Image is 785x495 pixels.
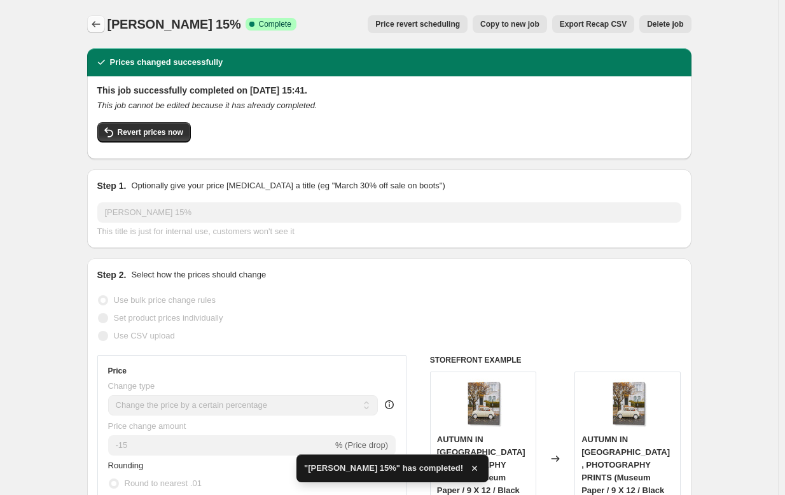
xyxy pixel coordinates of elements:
span: Rounding [108,461,144,470]
span: Price revert scheduling [375,19,460,29]
h2: This job successfully completed on [DATE] 15:41. [97,84,681,97]
span: "[PERSON_NAME] 15%" has completed! [304,462,463,475]
span: Delete job [647,19,683,29]
span: Copy to new job [480,19,539,29]
span: This title is just for internal use, customers won't see it [97,227,295,236]
span: Revert prices now [118,127,183,137]
input: -15 [108,435,333,456]
h2: Prices changed successfully [110,56,223,69]
span: Complete [258,19,291,29]
span: Price change amount [108,421,186,431]
span: % (Price drop) [335,440,388,450]
span: Set product prices individually [114,313,223,323]
button: Delete job [639,15,691,33]
p: Optionally give your price [MEDICAL_DATA] a title (eg "March 30% off sale on boots") [131,179,445,192]
input: 30% off holiday sale [97,202,681,223]
span: Use bulk price change rules [114,295,216,305]
span: Export Recap CSV [560,19,627,29]
i: This job cannot be edited because it has already completed. [97,101,317,110]
h3: Price [108,366,127,376]
button: Copy to new job [473,15,547,33]
img: GALLERYWRAP-resized_3aa9228b-a476-4b3c-80a4-7fb666c0e113_80x.jpg [457,379,508,429]
h2: Step 1. [97,179,127,192]
span: Change type [108,381,155,391]
button: Revert prices now [97,122,191,143]
p: Select how the prices should change [131,268,266,281]
button: Price change jobs [87,15,105,33]
h2: Step 2. [97,268,127,281]
span: [PERSON_NAME] 15% [108,17,241,31]
img: GALLERYWRAP-resized_3aa9228b-a476-4b3c-80a4-7fb666c0e113_80x.jpg [602,379,653,429]
button: Price revert scheduling [368,15,468,33]
button: Export Recap CSV [552,15,634,33]
span: Round to nearest .01 [125,478,202,488]
div: help [383,398,396,411]
span: Use CSV upload [114,331,175,340]
h6: STOREFRONT EXAMPLE [430,355,681,365]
